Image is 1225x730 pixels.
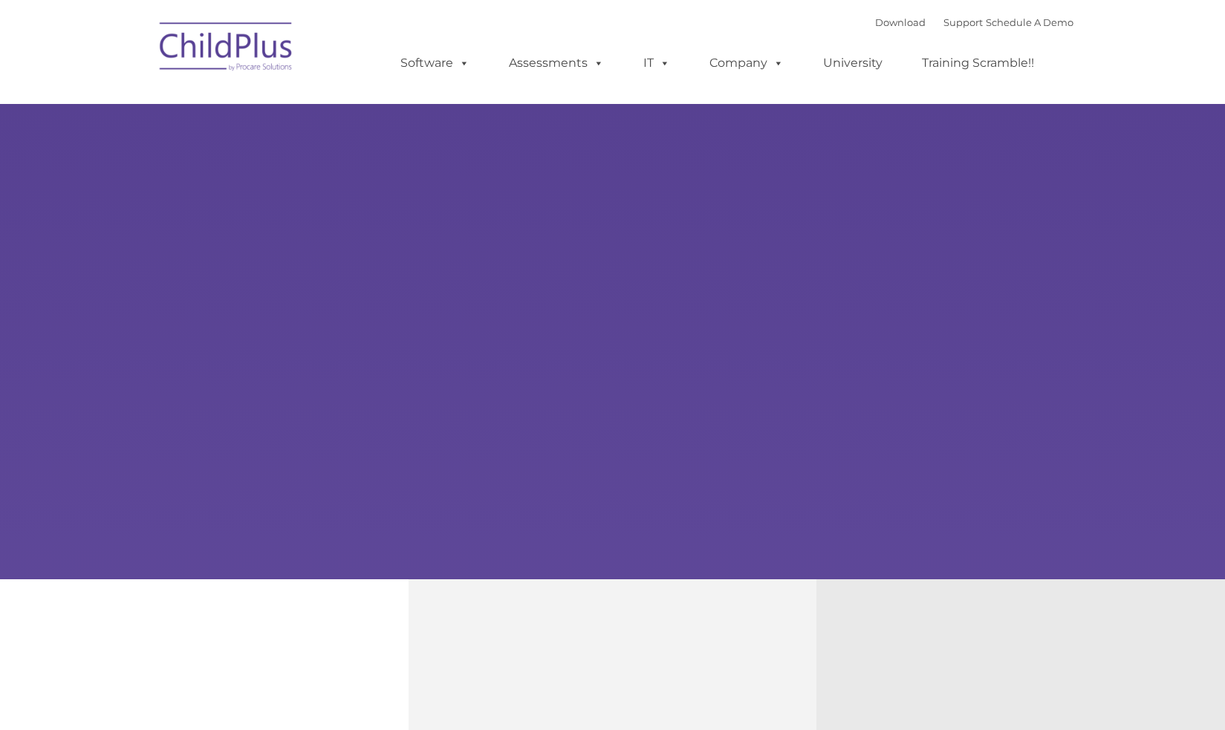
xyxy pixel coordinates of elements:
[494,48,619,78] a: Assessments
[628,48,685,78] a: IT
[386,48,484,78] a: Software
[943,16,983,28] a: Support
[152,12,301,86] img: ChildPlus by Procare Solutions
[875,16,926,28] a: Download
[875,16,1073,28] font: |
[986,16,1073,28] a: Schedule A Demo
[695,48,799,78] a: Company
[907,48,1049,78] a: Training Scramble!!
[808,48,897,78] a: University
